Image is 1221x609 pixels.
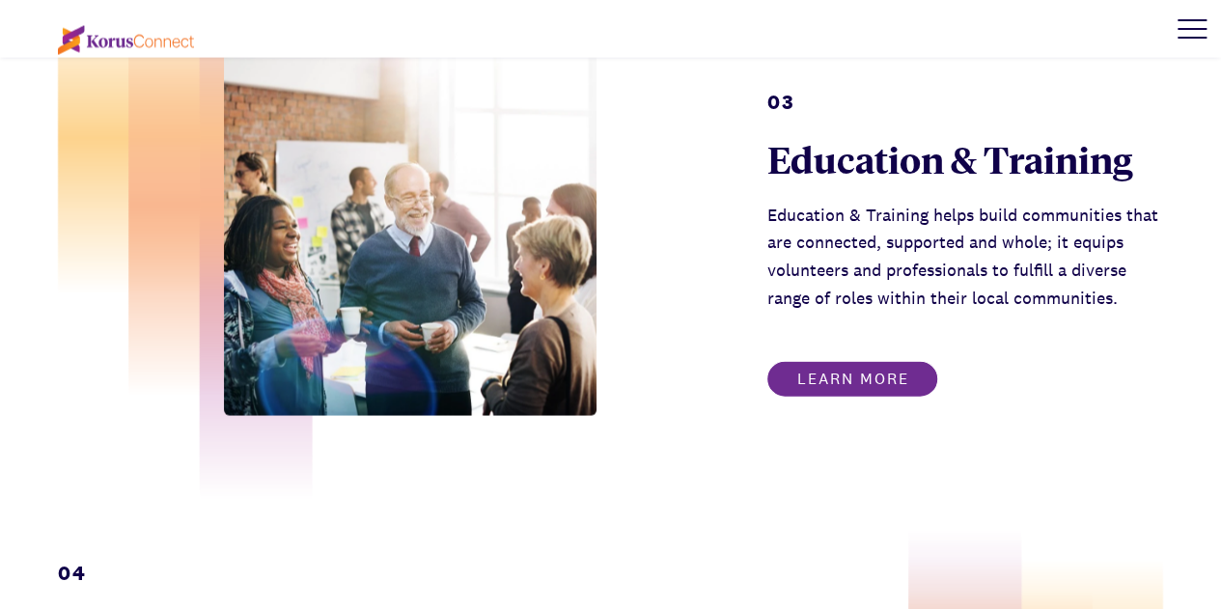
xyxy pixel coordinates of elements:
[766,202,1163,313] p: Education & Training helps build communities that are connected, supported and whole; it equips v...
[58,559,455,587] div: 04
[766,136,1163,182] div: Education & Training
[58,26,194,55] img: korus-connect%2Fc5177985-88d5-491d-9cd7-4a1febad1357_logo.svg
[766,361,938,398] a: Learn more
[766,88,1163,116] div: 03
